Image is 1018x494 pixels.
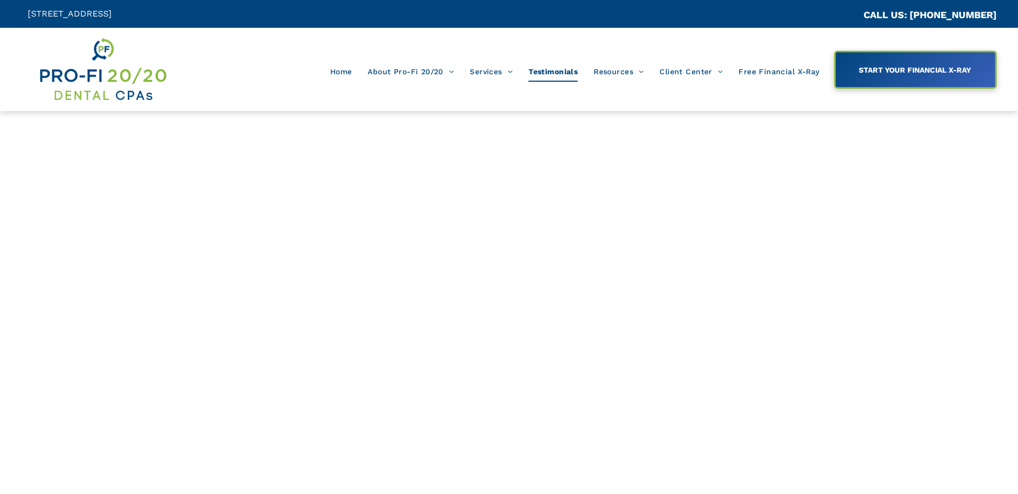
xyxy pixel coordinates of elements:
a: Resources [586,61,651,82]
a: START YOUR FINANCIAL X-RAY [834,51,997,89]
img: Get Dental CPA Consulting, Bookkeeping, & Bank Loans [38,36,167,103]
span: CA::CALLC [818,10,864,20]
span: [STREET_ADDRESS] [28,9,112,19]
a: About Pro-Fi 20/20 [360,61,462,82]
a: Services [462,61,520,82]
a: Home [322,61,360,82]
span: START YOUR FINANCIAL X-RAY [855,60,975,80]
a: Free Financial X-Ray [731,61,827,82]
a: Client Center [651,61,731,82]
a: Testimonials [520,61,586,82]
a: CALL US: [PHONE_NUMBER] [864,9,997,20]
